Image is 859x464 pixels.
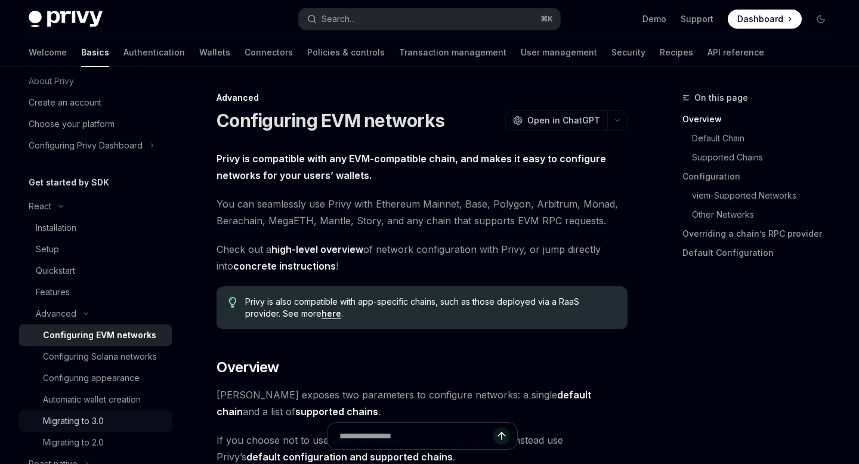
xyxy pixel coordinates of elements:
a: Setup [19,239,172,260]
a: Supported Chains [692,148,840,167]
div: Search... [322,12,355,26]
a: Overriding a chain’s RPC provider [682,224,840,243]
a: supported chains [295,406,378,418]
a: here [322,308,341,319]
span: You can seamlessly use Privy with Ethereum Mainnet, Base, Polygon, Arbitrum, Monad, Berachain, Me... [217,196,628,229]
a: Basics [81,38,109,67]
div: Configuring Privy Dashboard [29,138,143,153]
div: Configuring appearance [43,371,140,385]
span: ⌘ K [540,14,553,24]
div: React [29,199,51,214]
span: [PERSON_NAME] exposes two parameters to configure networks: a single and a list of . [217,386,628,420]
div: Migrating to 3.0 [43,414,104,428]
div: Advanced [36,307,76,321]
div: Configuring Solana networks [43,349,157,364]
a: Automatic wallet creation [19,389,172,410]
div: Migrating to 2.0 [43,435,104,450]
button: Search...⌘K [299,8,560,30]
a: Support [681,13,713,25]
div: Quickstart [36,264,75,278]
button: Send message [493,428,510,444]
h5: Get started by SDK [29,175,109,190]
div: Installation [36,221,76,235]
a: Configuration [682,167,840,186]
a: Authentication [123,38,185,67]
a: Quickstart [19,260,172,282]
strong: Privy is compatible with any EVM-compatible chain, and makes it easy to configure networks for yo... [217,153,606,181]
button: Open in ChatGPT [505,110,607,131]
a: Security [611,38,645,67]
a: API reference [707,38,764,67]
a: Connectors [245,38,293,67]
span: Privy is also compatible with app-specific chains, such as those deployed via a RaaS provider. Se... [245,296,616,320]
a: Choose your platform [19,113,172,135]
a: Other Networks [692,205,840,224]
a: high-level overview [271,243,363,256]
div: Create an account [29,95,101,110]
h1: Configuring EVM networks [217,110,444,131]
a: Installation [19,217,172,239]
a: Default Chain [692,129,840,148]
a: Recipes [660,38,693,67]
div: Choose your platform [29,117,115,131]
strong: supported chains [295,406,378,417]
a: Demo [642,13,666,25]
a: Create an account [19,92,172,113]
a: Migrating to 3.0 [19,410,172,432]
a: Overview [682,110,840,129]
a: Transaction management [399,38,506,67]
a: Migrating to 2.0 [19,432,172,453]
a: Dashboard [728,10,802,29]
img: dark logo [29,11,103,27]
div: Automatic wallet creation [43,392,141,407]
a: Features [19,282,172,303]
a: viem-Supported Networks [692,186,840,205]
span: Overview [217,358,279,377]
a: Default Configuration [682,243,840,262]
a: Policies & controls [307,38,385,67]
div: Advanced [217,92,628,104]
span: Dashboard [737,13,783,25]
div: Features [36,285,70,299]
a: Welcome [29,38,67,67]
div: Configuring EVM networks [43,328,156,342]
svg: Tip [228,297,237,308]
a: User management [521,38,597,67]
span: On this page [694,91,748,105]
div: Setup [36,242,59,256]
a: concrete instructions [233,260,336,273]
a: Wallets [199,38,230,67]
span: Check out a of network configuration with Privy, or jump directly into ! [217,241,628,274]
a: Configuring appearance [19,367,172,389]
a: Configuring Solana networks [19,346,172,367]
button: Toggle dark mode [811,10,830,29]
span: Open in ChatGPT [527,115,600,126]
a: Configuring EVM networks [19,324,172,346]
